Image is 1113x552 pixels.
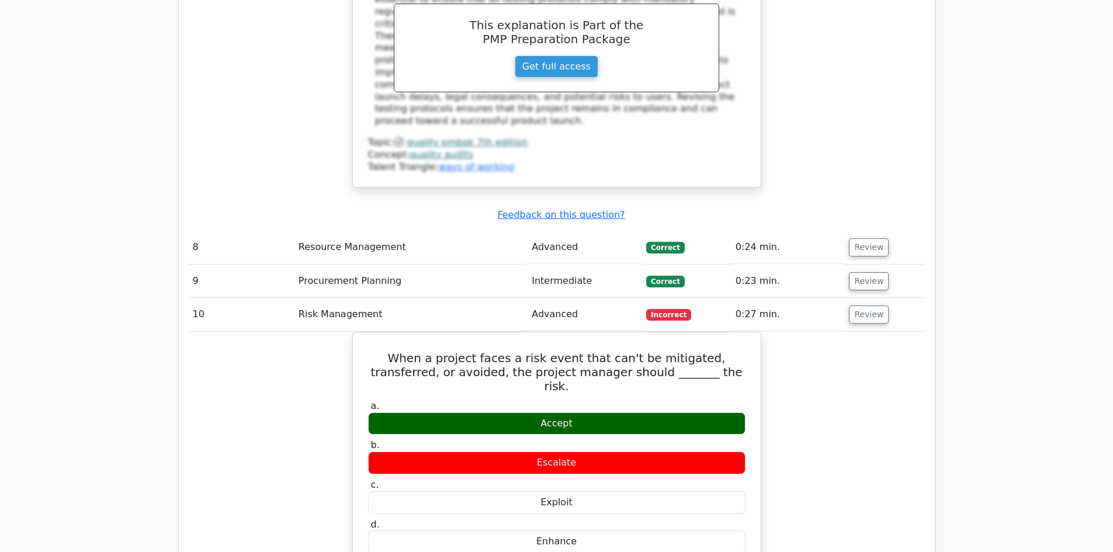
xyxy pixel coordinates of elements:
[438,161,514,172] a: ways of working
[368,412,746,435] div: Accept
[646,276,684,287] span: Correct
[294,298,527,331] td: Risk Management
[294,265,527,298] td: Procurement Planning
[849,272,889,290] button: Review
[410,149,473,160] a: quality audits
[188,265,294,298] td: 9
[371,400,380,411] span: a.
[368,149,746,161] div: Concept:
[849,238,889,256] button: Review
[371,519,380,530] span: d.
[731,298,845,331] td: 0:27 min.
[646,309,691,321] span: Incorrect
[646,242,684,254] span: Correct
[368,137,746,149] div: Topic:
[367,351,747,393] h5: When a project faces a risk event that can't be mitigated, transferred, or avoided, the project m...
[368,452,746,474] div: Escalate
[368,491,746,514] div: Exploit
[371,479,379,490] span: c.
[515,55,598,78] a: Get full access
[527,265,642,298] td: Intermediate
[497,209,625,220] a: Feedback on this question?
[294,231,527,264] td: Resource Management
[527,231,642,264] td: Advanced
[368,137,746,173] div: Talent Triangle:
[371,439,380,450] span: b.
[731,265,845,298] td: 0:23 min.
[527,298,642,331] td: Advanced
[731,231,845,264] td: 0:24 min.
[849,305,889,324] button: Review
[188,298,294,331] td: 10
[188,231,294,264] td: 8
[407,137,528,148] a: quality pmbok 7th edition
